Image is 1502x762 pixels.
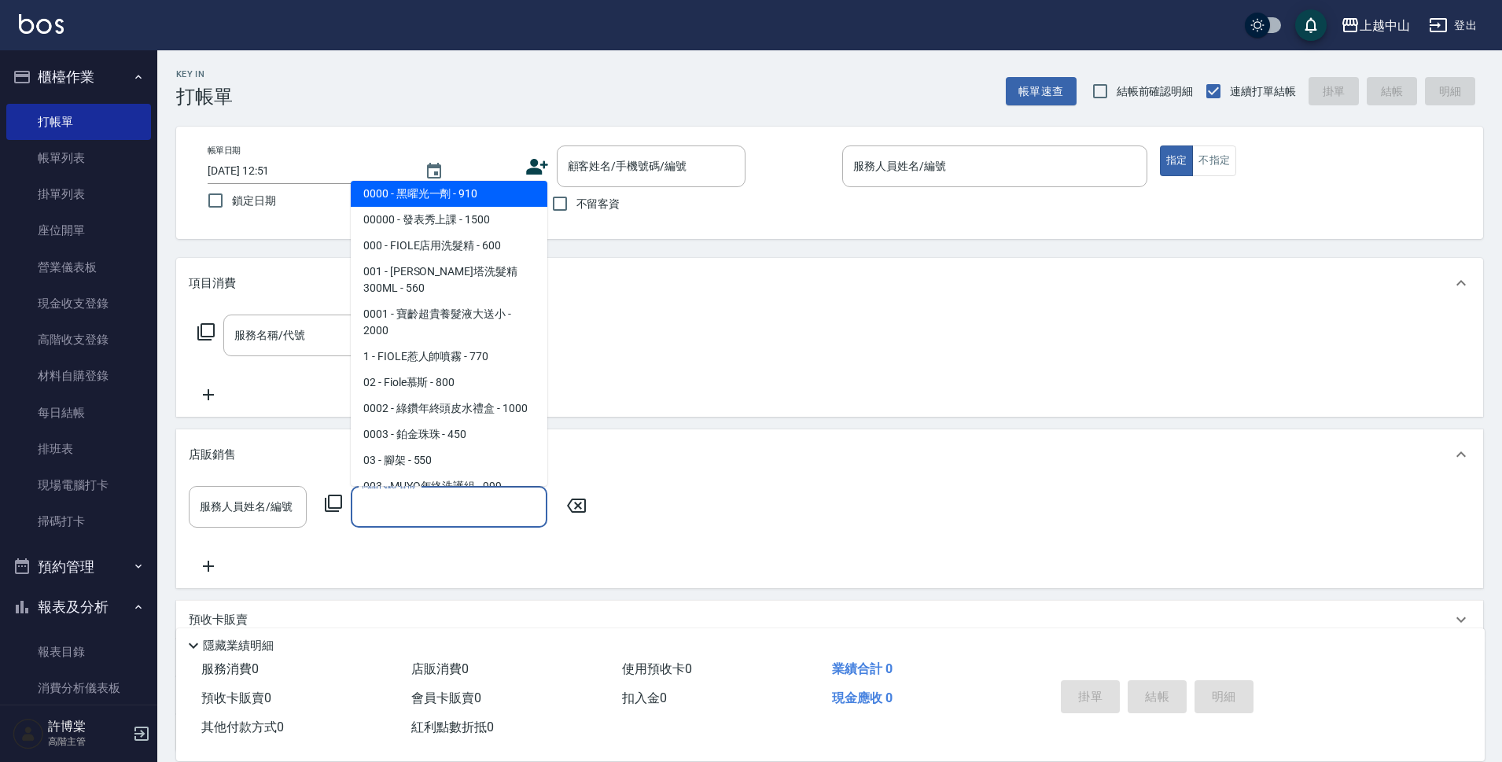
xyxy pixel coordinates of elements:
button: 不指定 [1192,145,1236,176]
a: 現場電腦打卡 [6,467,151,503]
span: 紅利點數折抵 0 [411,720,494,734]
p: 項目消費 [189,275,236,292]
span: 03 - 腳架 - 550 [351,447,547,473]
span: 鎖定日期 [232,193,276,209]
a: 帳單列表 [6,140,151,176]
h3: 打帳單 [176,86,233,108]
button: 預約管理 [6,547,151,587]
button: 指定 [1160,145,1194,176]
button: 櫃檯作業 [6,57,151,98]
label: 帳單日期 [208,145,241,156]
p: 店販銷售 [189,447,236,463]
span: 1 - FIOLE惹人帥噴霧 - 770 [351,344,547,370]
button: 報表及分析 [6,587,151,628]
span: 業績合計 0 [832,661,893,676]
span: 結帳前確認明細 [1117,83,1194,100]
a: 報表目錄 [6,634,151,670]
span: 02 - Fiole慕斯 - 800 [351,370,547,396]
a: 掃碼打卡 [6,503,151,539]
img: Person [13,718,44,749]
button: 帳單速查 [1006,77,1077,106]
span: 連續打單結帳 [1230,83,1296,100]
a: 營業儀表板 [6,249,151,285]
span: 服務消費 0 [201,661,259,676]
button: save [1295,9,1327,41]
div: 上越中山 [1360,16,1410,35]
h2: Key In [176,69,233,79]
span: 會員卡販賣 0 [411,690,481,705]
span: 003 - MUYO年終洗護組 - 999 [351,473,547,499]
div: 預收卡販賣 [176,601,1483,639]
span: 0000 - 黑曜光一劑 - 910 [351,181,547,207]
span: 0003 - 鉑金珠珠 - 450 [351,421,547,447]
a: 每日結帳 [6,395,151,431]
a: 排班表 [6,431,151,467]
h5: 許博棠 [48,719,128,734]
div: 項目消費 [176,258,1483,308]
a: 現金收支登錄 [6,285,151,322]
span: 使用預收卡 0 [622,661,692,676]
a: 掛單列表 [6,176,151,212]
span: 預收卡販賣 0 [201,690,271,705]
span: 0001 - 寶齡超貴養髮液大送小 - 2000 [351,301,547,344]
p: 高階主管 [48,734,128,749]
span: 扣入金 0 [622,690,667,705]
p: 預收卡販賣 [189,612,248,628]
span: 不留客資 [576,196,620,212]
a: 打帳單 [6,104,151,140]
span: 現金應收 0 [832,690,893,705]
div: 店販銷售 [176,429,1483,480]
a: 材料自購登錄 [6,358,151,394]
a: 高階收支登錄 [6,322,151,358]
button: 登出 [1423,11,1483,40]
a: 座位開單 [6,212,151,248]
span: 001 - [PERSON_NAME]塔洗髮精300ML - 560 [351,259,547,301]
p: 隱藏業績明細 [203,638,274,654]
button: Choose date, selected date is 2025-08-12 [415,153,453,190]
img: Logo [19,14,64,34]
button: 上越中山 [1334,9,1416,42]
span: 000 - FIOLE店用洗髮精 - 600 [351,233,547,259]
span: 00000 - 發表秀上課 - 1500 [351,207,547,233]
a: 消費分析儀表板 [6,670,151,706]
span: 店販消費 0 [411,661,469,676]
span: 其他付款方式 0 [201,720,284,734]
span: 0002 - 綠鑽年終頭皮水禮盒 - 1000 [351,396,547,421]
input: YYYY/MM/DD hh:mm [208,158,409,184]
